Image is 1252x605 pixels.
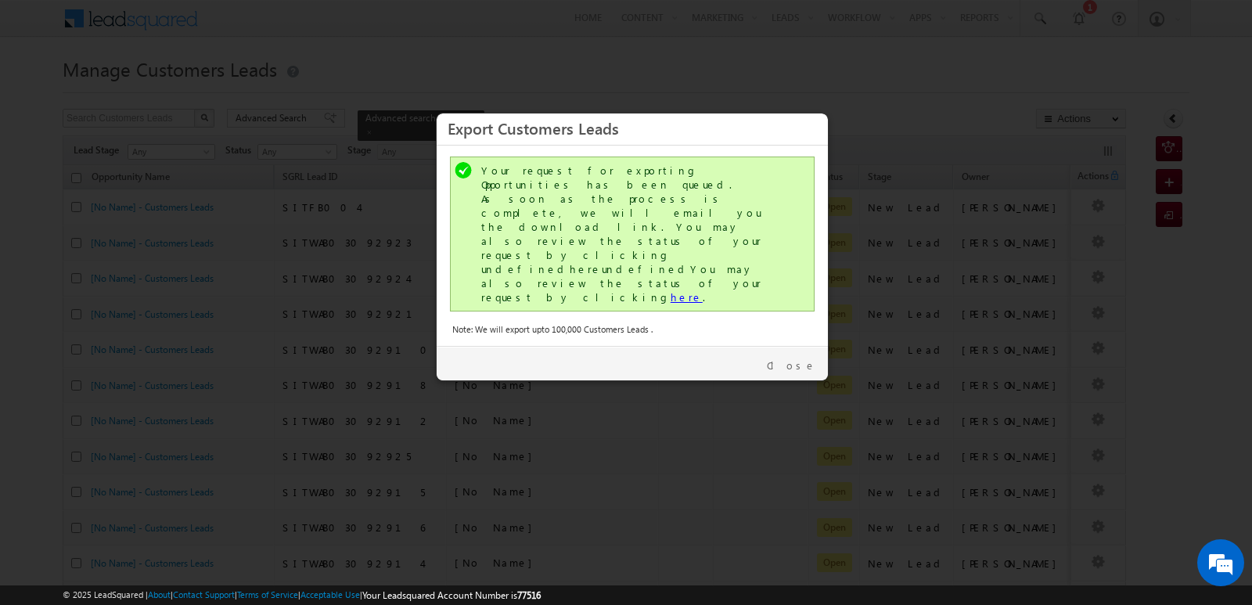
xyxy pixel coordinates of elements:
em: Start Chat [213,482,284,503]
img: d_60004797649_company_0_60004797649 [27,82,66,103]
span: Your Leadsquared Account Number is [362,589,541,601]
span: 77516 [517,589,541,601]
a: Acceptable Use [300,589,360,600]
a: here [671,290,703,304]
div: Chat with us now [81,82,263,103]
div: Minimize live chat window [257,8,294,45]
span: © 2025 LeadSquared | | | | | [63,588,541,603]
div: Your request for exporting Opportunities has been queued. As soon as the process is complete, we ... [481,164,786,304]
h3: Export Customers Leads [448,114,817,142]
div: Note: We will export upto 100,000 Customers Leads . [452,322,812,337]
a: Contact Support [173,589,235,600]
a: About [148,589,171,600]
a: Close [767,358,816,373]
textarea: Type your message and hit 'Enter' [20,145,286,469]
a: Terms of Service [237,589,298,600]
